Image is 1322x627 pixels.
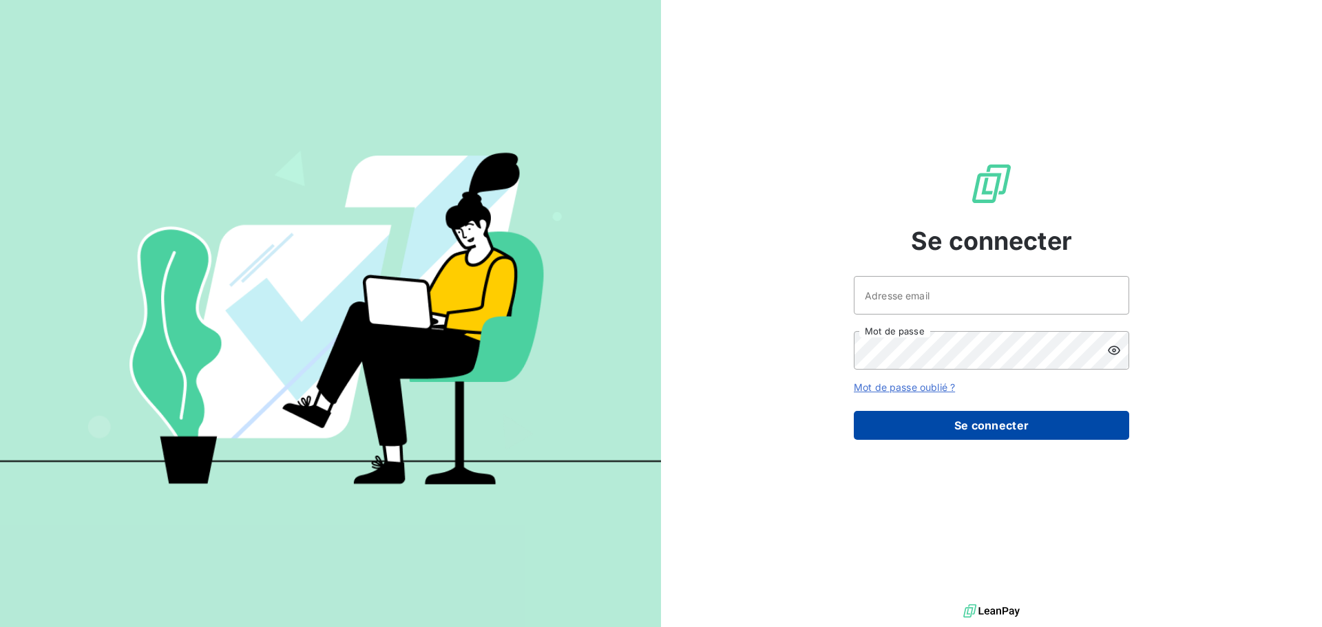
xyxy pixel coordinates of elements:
[854,276,1129,315] input: placeholder
[854,381,955,393] a: Mot de passe oublié ?
[969,162,1014,206] img: Logo LeanPay
[854,411,1129,440] button: Se connecter
[911,222,1072,259] span: Se connecter
[963,601,1020,621] img: logo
